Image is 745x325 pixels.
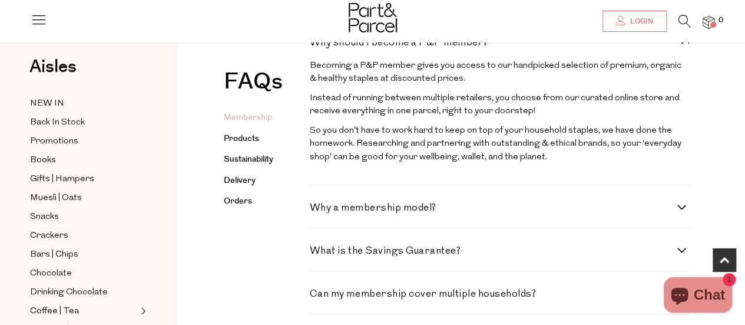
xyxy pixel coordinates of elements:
span: Coffee | Tea [30,304,79,319]
img: Part&Parcel [349,3,397,32]
a: Drinking Chocolate [30,285,137,300]
a: NEW IN [30,96,137,111]
span: 0 [716,15,726,26]
span: Gifts | Hampers [30,172,94,186]
a: Back In Stock [30,115,137,130]
h4: Can my membership cover multiple households? [310,289,677,299]
p: So you don’t have to work hard to keep on top of your household staples, we have done the homewor... [310,124,689,165]
span: Promotions [30,134,78,149]
a: Snacks [30,209,137,224]
a: Bars | Chips [30,247,137,262]
a: Promotions [30,134,137,149]
h1: FAQs [224,71,342,99]
span: Login [627,17,653,27]
a: Books [30,153,137,168]
a: Muesli | Oats [30,191,137,205]
span: Muesli | Oats [30,191,82,205]
p: Instead of running between multiple retailers, you choose from our curated online store and recei... [310,92,689,119]
inbox-online-store-chat: Shopify online store chat [660,277,736,316]
h4: Why should I become a P&P member? [310,38,677,48]
span: Back In Stock [30,116,85,130]
a: Login [602,11,667,32]
span: Chocolate [30,267,72,281]
span: Books [30,153,56,168]
span: Aisles [29,54,77,80]
h4: What is the Savings Guarantee? [310,246,677,256]
span: Drinking Chocolate [30,285,108,300]
span: Snacks [30,210,59,224]
a: Aisles [29,58,77,87]
a: Gifts | Hampers [30,172,137,186]
span: Bars | Chips [30,248,78,262]
span: Crackers [30,229,68,243]
a: Chocolate [30,266,137,281]
a: Membership [224,111,272,123]
a: Sustainability [224,153,273,165]
a: Coffee | Tea [30,304,137,319]
a: 0 [703,16,714,28]
button: Expand/Collapse Coffee | Tea [138,304,146,318]
a: Delivery [224,175,256,186]
h4: Why a membership model? [310,203,677,213]
a: Products [224,133,259,145]
p: Becoming a P&P member gives you access to our handpicked selection of premium, organic & healthy ... [310,60,689,86]
a: Orders [224,195,252,207]
span: NEW IN [30,97,64,111]
a: Crackers [30,228,137,243]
